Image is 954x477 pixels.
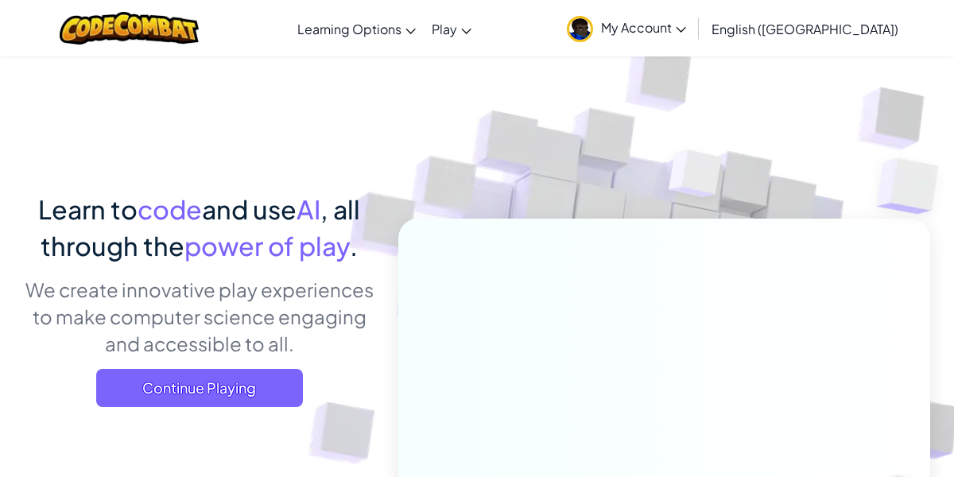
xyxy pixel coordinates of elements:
[712,21,898,37] span: English ([GEOGRAPHIC_DATA])
[138,193,202,225] span: code
[202,193,297,225] span: and use
[297,193,320,225] span: AI
[289,7,424,50] a: Learning Options
[432,21,457,37] span: Play
[24,276,374,357] p: We create innovative play experiences to make computer science engaging and accessible to all.
[297,21,401,37] span: Learning Options
[38,193,138,225] span: Learn to
[704,7,906,50] a: English ([GEOGRAPHIC_DATA])
[559,3,694,53] a: My Account
[424,7,479,50] a: Play
[184,230,350,262] span: power of play
[350,230,358,262] span: .
[639,118,754,237] img: Overlap cubes
[567,16,593,42] img: avatar
[96,369,303,407] a: Continue Playing
[60,12,199,45] img: CodeCombat logo
[601,19,686,36] span: My Account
